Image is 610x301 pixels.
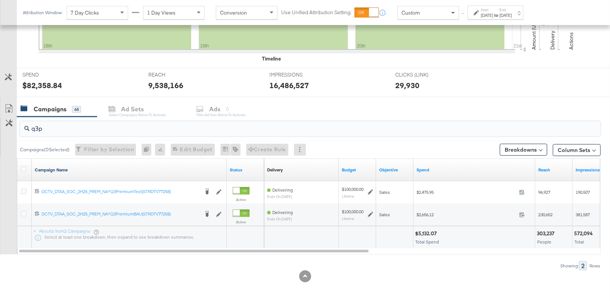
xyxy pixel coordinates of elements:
[272,187,293,193] span: Delivering
[342,186,363,192] div: $100,000.00
[342,167,373,173] a: The maximum amount you're willing to spend on your ads, on average each day or over the lifetime ...
[262,55,281,62] div: Timeline
[481,7,493,12] label: Start:
[267,167,283,173] a: Reflects the ability of your Ad Campaign to achieve delivery based on ad states, schedule and bud...
[272,210,293,215] span: Delivering
[553,144,601,156] button: Column Sets
[281,9,352,16] label: Use Unified Attribution Setting:
[142,144,155,156] div: 0
[379,189,390,195] span: Sales
[35,167,224,173] a: Your campaign name.
[589,263,601,269] div: Rows
[560,263,579,269] div: Showing:
[342,209,363,215] div: $100,000.00
[342,194,354,198] sub: Lifetime
[267,195,293,199] sub: ends on [DATE]
[481,12,493,18] div: [DATE]
[41,189,199,196] a: DCTV_DTAA_SOC_2H25_PREM_NA^Q3PremiumTest(STRDTV77258)
[22,10,63,15] div: Attribution Window:
[499,7,512,12] label: End:
[579,261,587,270] div: 2
[379,167,411,173] a: Your campaign's objective.
[530,17,537,50] text: Amount (USD)
[22,80,62,91] div: $82,358.84
[230,167,261,173] a: Shows the current state of your Ad Campaign.
[460,13,467,15] span: ↑
[499,12,512,18] div: [DATE]
[576,167,607,173] a: The number of times your ad was served. On mobile apps an ad is counted as served the first time ...
[220,9,247,16] span: Conversion
[379,212,390,217] span: Sales
[538,189,550,195] span: 96,927
[147,9,176,16] span: 1 Day Views
[575,239,584,245] span: Total
[537,239,551,245] span: People
[34,105,66,114] div: Campaigns
[233,197,250,202] label: Active
[41,211,199,218] a: DCTV_DTAA_SOC_2H25_PREM_NA^Q3PremiumBAU(STRDTV77258)
[500,144,547,156] button: Breakdowns
[269,71,325,78] span: IMPRESSIONS
[20,146,69,153] div: Campaigns ( 0 Selected)
[493,12,499,18] strong: to
[415,230,439,237] div: $5,132.07
[576,212,590,217] span: 381,587
[342,216,354,221] sub: Lifetime
[574,230,595,237] div: 572,094
[538,167,570,173] a: The number of people your ad was served to.
[269,80,309,91] div: 16,486,527
[568,32,575,50] text: Actions
[22,71,78,78] span: SPEND
[576,189,590,195] span: 190,507
[71,9,99,16] span: 7 Day Clicks
[41,211,199,217] div: DCTV_DTAA_SOC_2H25_PREM_NA^Q3PremiumBAU(STRDTV77258)
[267,167,283,173] div: Delivery
[538,212,552,217] span: 230,652
[267,217,293,221] sub: ends on [DATE]
[395,71,451,78] span: CLICKS (LINK)
[395,80,419,91] div: 29,930
[415,239,439,245] span: Total Spend
[30,118,548,133] input: Search Campaigns by Name, ID or Objective
[148,80,183,91] div: 9,538,166
[549,31,556,50] text: Delivery
[148,71,204,78] span: REACH
[233,220,250,224] label: Active
[402,9,420,16] span: Custom
[417,167,532,173] a: The total amount spent to date.
[41,189,199,195] div: DCTV_DTAA_SOC_2H25_PREM_NA^Q3PremiumTest(STRDTV77258)
[537,230,557,237] div: 303,237
[417,212,516,217] span: $2,656.12
[417,189,516,195] span: $2,475.95
[72,106,81,113] div: 65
